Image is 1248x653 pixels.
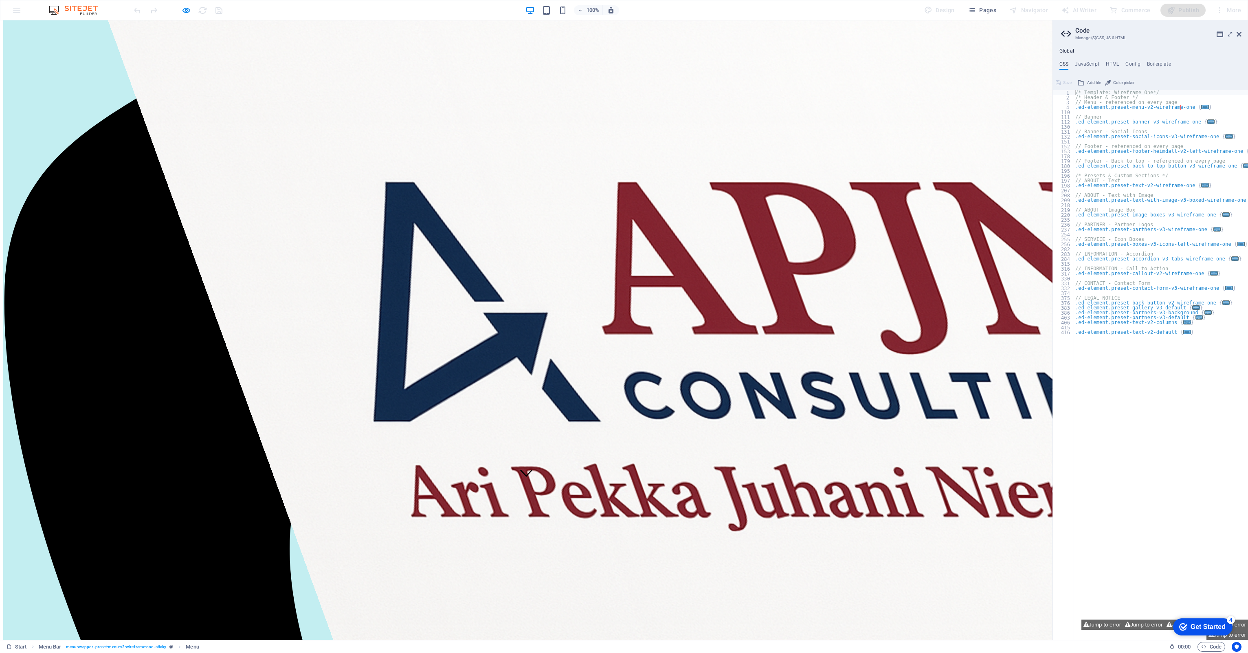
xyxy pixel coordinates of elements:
[1053,119,1074,124] div: 112
[1053,300,1074,305] div: 376
[1222,300,1230,305] span: ...
[1231,256,1239,261] span: ...
[1201,642,1222,652] span: Code
[1053,193,1074,198] div: 208
[1053,237,1074,242] div: 255
[1053,198,1074,203] div: 209
[1053,261,1074,266] div: 315
[1053,296,1074,300] div: 375
[39,642,62,652] span: Click to select. Double-click to edit
[586,5,599,15] h6: 100%
[1053,271,1074,276] div: 317
[169,644,173,649] i: This element is a customizable preset
[1053,183,1074,188] div: 198
[1204,310,1212,315] span: ...
[1053,203,1074,207] div: 218
[1053,310,1074,315] div: 386
[1053,178,1074,183] div: 197
[1076,78,1102,88] button: Add file
[1053,95,1074,100] div: 2
[1053,105,1074,110] div: 4
[1053,144,1074,149] div: 152
[1207,119,1215,124] span: ...
[1087,78,1101,88] span: Add file
[1232,642,1241,652] button: Usercentrics
[1053,217,1074,222] div: 235
[1053,315,1074,320] div: 403
[1184,320,1191,324] span: ...
[1123,620,1165,630] button: Jump to error
[965,4,1000,17] button: Pages
[1075,34,1225,42] h3: Manage (S)CSS, JS & HTML
[1178,642,1191,652] span: 00 00
[1053,266,1074,271] div: 316
[1081,620,1123,630] button: Jump to error
[1053,139,1074,144] div: 151
[1237,242,1245,246] span: ...
[1053,232,1074,237] div: 254
[60,2,68,10] div: 4
[1053,207,1074,212] div: 219
[968,6,996,14] span: Pages
[1053,154,1074,159] div: 178
[1193,305,1200,310] span: ...
[1053,110,1074,115] div: 110
[1053,168,1074,173] div: 195
[1053,305,1074,310] div: 383
[574,5,603,15] button: 100%
[1104,78,1136,88] button: Color picker
[47,5,108,15] img: Editor Logo
[1053,134,1074,139] div: 132
[1053,320,1074,325] div: 406
[1053,281,1074,286] div: 331
[1053,163,1074,168] div: 180
[1053,159,1074,163] div: 179
[1053,149,1074,154] div: 153
[1125,61,1140,70] h4: Config
[1169,642,1191,652] h6: Session time
[1053,212,1074,217] div: 220
[1053,325,1074,330] div: 415
[1053,330,1074,335] div: 416
[1226,134,1233,139] span: ...
[1053,90,1074,95] div: 1
[1053,227,1074,232] div: 237
[1113,78,1134,88] span: Color picker
[1053,100,1074,105] div: 3
[1053,173,1074,178] div: 196
[1053,188,1074,193] div: 207
[7,4,66,21] div: Get Started 4 items remaining, 20% complete
[1053,276,1074,281] div: 330
[1202,105,1209,109] span: ...
[186,642,199,652] span: Click to select. Double-click to edit
[1075,61,1099,70] h4: JavaScript
[1059,48,1074,55] h4: Global
[1053,247,1074,251] div: 282
[1222,212,1230,217] span: ...
[1053,286,1074,291] div: 332
[1184,644,1185,650] span: :
[1165,620,1206,630] button: Jump to error
[1053,129,1074,134] div: 131
[7,642,27,652] a: Click to cancel selection. Double-click to open Pages
[1053,115,1074,119] div: 111
[607,7,615,14] i: On resize automatically adjust zoom level to fit chosen device.
[1053,251,1074,256] div: 283
[1195,315,1203,320] span: ...
[24,9,59,16] div: Get Started
[64,642,166,652] span: . menu-wrapper .preset-menu-v2-wireframe-one .sticky
[1211,271,1218,276] span: ...
[1059,61,1068,70] h4: CSS
[921,4,958,17] div: Design (Ctrl+Alt+Y)
[39,642,199,652] nav: breadcrumb
[1053,242,1074,247] div: 256
[1053,124,1074,129] div: 130
[1147,61,1171,70] h4: Boilerplate
[1075,27,1241,34] h2: Code
[1197,642,1225,652] button: Code
[1053,256,1074,261] div: 284
[1213,227,1221,232] span: ...
[1106,61,1119,70] h4: HTML
[1053,291,1074,296] div: 374
[1226,286,1233,290] span: ...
